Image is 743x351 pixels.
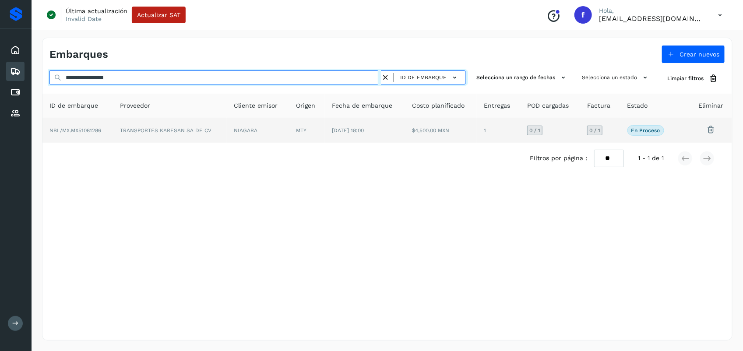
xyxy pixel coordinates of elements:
button: Limpiar filtros [660,70,725,87]
span: Actualizar SAT [137,12,180,18]
span: Crear nuevos [680,51,719,57]
td: MTY [289,118,325,143]
span: Entregas [484,101,510,110]
td: NIAGARA [227,118,289,143]
div: Cuentas por pagar [6,83,25,102]
span: ID de embarque [49,101,98,110]
p: Invalid Date [66,15,102,23]
span: 0 / 1 [589,128,600,133]
div: Proveedores [6,104,25,123]
p: fepadilla@niagarawater.com [599,14,704,23]
span: Limpiar filtros [667,74,704,82]
span: Proveedor [120,101,151,110]
div: Embarques [6,62,25,81]
span: POD cargadas [527,101,569,110]
button: ID de embarque [398,71,462,84]
p: Hola, [599,7,704,14]
button: Selecciona un rango de fechas [473,70,571,85]
span: Origen [296,101,315,110]
span: Cliente emisor [234,101,278,110]
span: 1 - 1 de 1 [638,154,664,163]
span: Filtros por página : [530,154,587,163]
button: Selecciona un estado [578,70,653,85]
span: Fecha de embarque [332,101,392,110]
td: $4,500.00 MXN [405,118,477,143]
span: Estado [627,101,648,110]
div: Inicio [6,41,25,60]
button: Crear nuevos [662,45,725,63]
span: 0 / 1 [529,128,540,133]
span: ID de embarque [400,74,447,81]
p: En proceso [631,127,660,133]
td: 1 [477,118,520,143]
span: Costo planificado [412,101,465,110]
p: Última actualización [66,7,127,15]
span: Factura [587,101,610,110]
span: [DATE] 18:00 [332,127,364,133]
span: NBL/MX.MX51081286 [49,127,101,133]
span: Eliminar [699,101,724,110]
h4: Embarques [49,48,108,61]
td: TRANSPORTES KARESAN SA DE CV [113,118,227,143]
button: Actualizar SAT [132,7,186,23]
